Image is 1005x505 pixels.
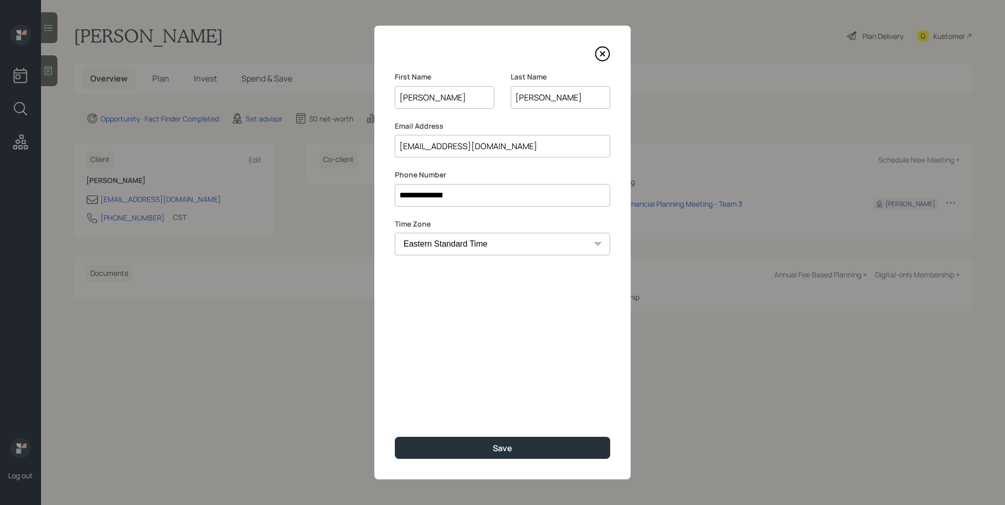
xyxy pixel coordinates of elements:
label: Email Address [395,121,610,131]
label: Time Zone [395,219,610,229]
button: Save [395,437,610,459]
label: Phone Number [395,170,610,180]
label: Last Name [511,72,610,82]
div: Save [493,442,512,454]
label: First Name [395,72,494,82]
